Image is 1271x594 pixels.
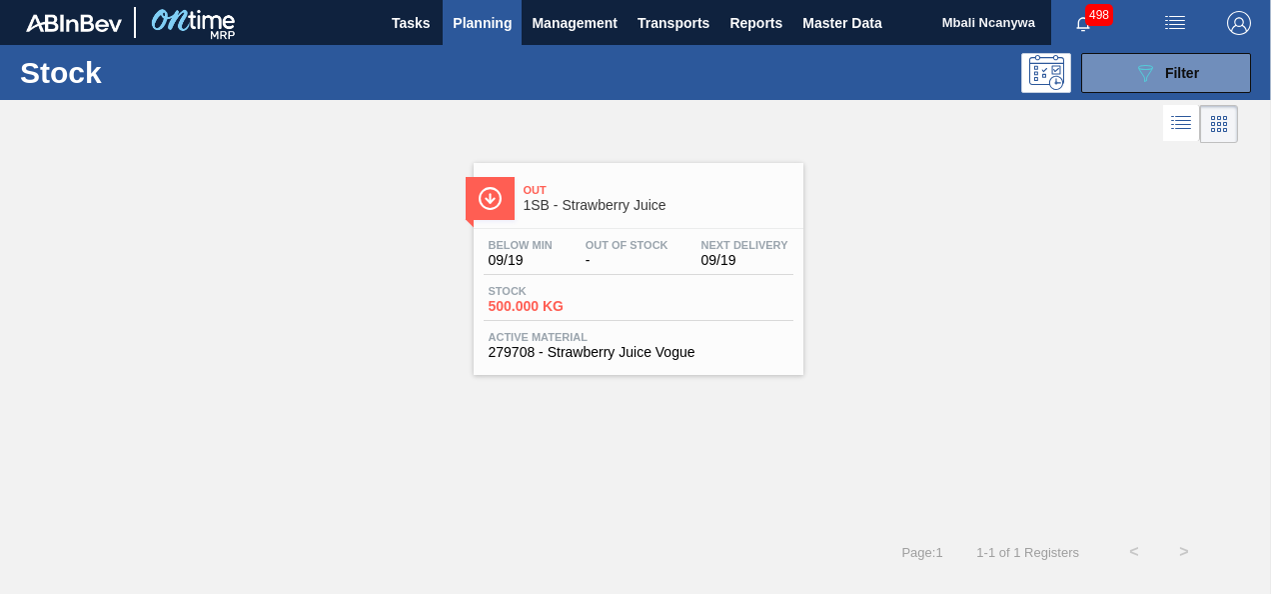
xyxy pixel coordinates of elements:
span: Out [524,184,793,196]
span: Transports [637,11,709,35]
span: Out Of Stock [586,239,668,251]
span: Stock [489,285,629,297]
span: Master Data [802,11,881,35]
span: Next Delivery [701,239,788,251]
img: Logout [1227,11,1251,35]
div: Card Vision [1200,105,1238,143]
span: Filter [1165,65,1199,81]
span: 09/19 [489,253,553,268]
img: userActions [1163,11,1187,35]
button: Notifications [1051,9,1115,37]
span: Management [532,11,618,35]
span: Page : 1 [901,545,942,560]
button: Filter [1081,53,1251,93]
span: Planning [453,11,512,35]
span: 279708 - Strawberry Juice Vogue [489,345,788,360]
span: 1 - 1 of 1 Registers [973,545,1079,560]
span: Below Min [489,239,553,251]
img: Ícone [478,186,503,211]
span: - [586,253,668,268]
button: > [1159,527,1209,577]
span: 09/19 [701,253,788,268]
span: 498 [1085,4,1113,26]
img: TNhmsLtSVTkK8tSr43FrP2fwEKptu5GPRR3wAAAABJRU5ErkJggg== [26,14,122,32]
button: < [1109,527,1159,577]
a: ÍconeOut1SB - Strawberry JuiceBelow Min09/19Out Of Stock-Next Delivery09/19Stock500.000 KGActive ... [459,148,813,375]
span: Reports [729,11,782,35]
h1: Stock [20,61,296,84]
div: Programming: no user selected [1021,53,1071,93]
span: 1SB - Strawberry Juice [524,198,793,213]
span: Active Material [489,331,788,343]
span: Tasks [389,11,433,35]
div: List Vision [1163,105,1200,143]
span: 500.000 KG [489,299,629,314]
